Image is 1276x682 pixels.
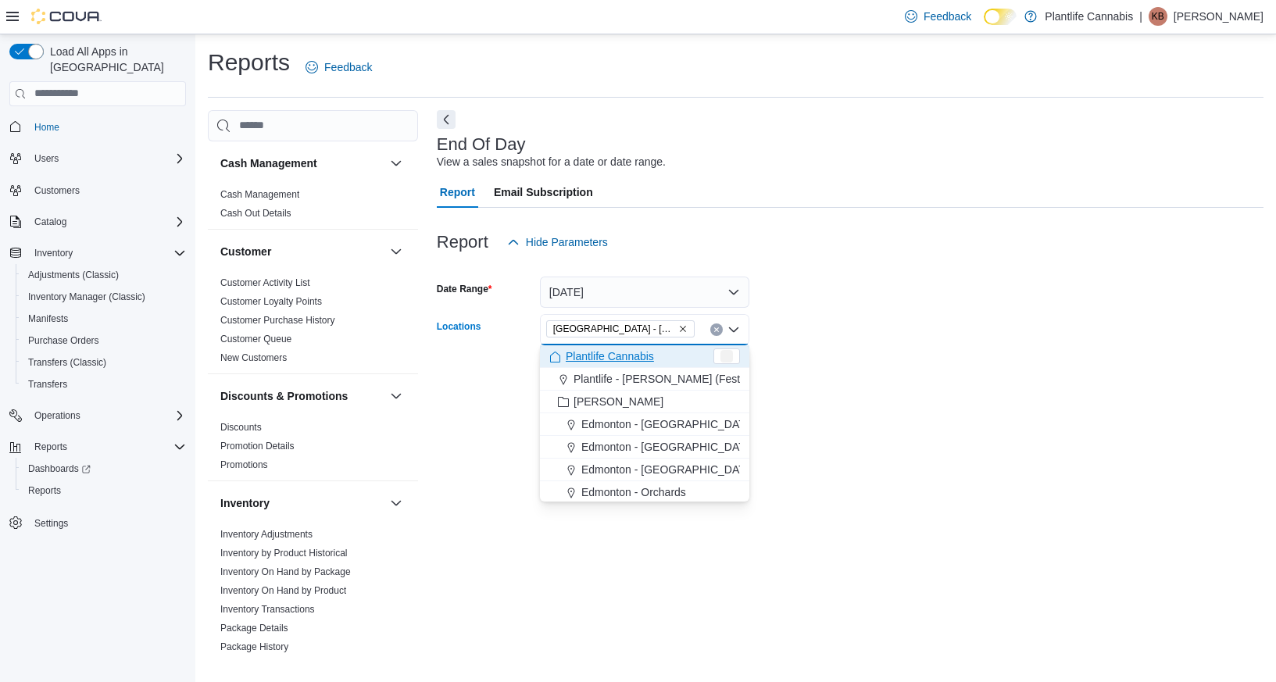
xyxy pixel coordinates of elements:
[34,441,67,453] span: Reports
[220,155,384,171] button: Cash Management
[540,413,749,436] button: Edmonton - [GEOGRAPHIC_DATA]
[220,188,299,201] span: Cash Management
[28,149,186,168] span: Users
[9,109,186,575] nav: Complex example
[22,287,186,306] span: Inventory Manager (Classic)
[16,458,192,480] a: Dashboards
[31,9,102,24] img: Cova
[22,309,74,328] a: Manifests
[28,406,87,425] button: Operations
[16,264,192,286] button: Adjustments (Classic)
[16,480,192,502] button: Reports
[220,528,313,541] span: Inventory Adjustments
[220,296,322,307] a: Customer Loyalty Points
[387,154,406,173] button: Cash Management
[28,117,186,137] span: Home
[28,334,99,347] span: Purchase Orders
[220,244,384,259] button: Customer
[22,481,67,500] a: Reports
[28,512,186,532] span: Settings
[3,511,192,534] button: Settings
[16,286,192,308] button: Inventory Manager (Classic)
[220,314,335,327] span: Customer Purchase History
[22,375,186,394] span: Transfers
[28,291,145,303] span: Inventory Manager (Classic)
[22,266,125,284] a: Adjustments (Classic)
[34,121,59,134] span: Home
[28,244,186,262] span: Inventory
[220,207,291,220] span: Cash Out Details
[22,481,186,500] span: Reports
[1045,7,1133,26] p: Plantlife Cannabis
[28,212,73,231] button: Catalog
[208,47,290,78] h1: Reports
[1139,7,1142,26] p: |
[324,59,372,75] span: Feedback
[16,330,192,352] button: Purchase Orders
[22,375,73,394] a: Transfers
[540,391,749,413] button: [PERSON_NAME]
[387,494,406,512] button: Inventory
[220,603,315,616] span: Inventory Transactions
[574,371,760,387] span: Plantlife - [PERSON_NAME] (Festival)
[34,517,68,530] span: Settings
[28,212,186,231] span: Catalog
[494,177,593,208] span: Email Subscription
[220,155,317,171] h3: Cash Management
[437,233,488,252] h3: Report
[28,378,67,391] span: Transfers
[727,323,740,336] button: Close list of options
[28,149,65,168] button: Users
[22,459,97,478] a: Dashboards
[3,405,192,427] button: Operations
[220,244,271,259] h3: Customer
[208,273,418,373] div: Customer
[3,116,192,138] button: Home
[28,437,186,456] span: Reports
[34,216,66,228] span: Catalog
[924,9,971,24] span: Feedback
[540,459,749,481] button: Edmonton - [GEOGRAPHIC_DATA]
[220,333,291,345] span: Customer Queue
[220,495,384,511] button: Inventory
[220,315,335,326] a: Customer Purchase History
[3,148,192,170] button: Users
[220,641,288,652] a: Package History
[22,353,186,372] span: Transfers (Classic)
[3,242,192,264] button: Inventory
[387,242,406,261] button: Customer
[566,348,654,364] span: Plantlife Cannabis
[34,409,80,422] span: Operations
[28,244,79,262] button: Inventory
[3,436,192,458] button: Reports
[220,459,268,470] a: Promotions
[220,548,348,559] a: Inventory by Product Historical
[34,184,80,197] span: Customers
[540,481,749,504] button: Edmonton - Orchards
[28,484,61,497] span: Reports
[220,421,262,434] span: Discounts
[220,208,291,219] a: Cash Out Details
[387,387,406,405] button: Discounts & Promotions
[220,641,288,653] span: Package History
[540,368,749,391] button: Plantlife - [PERSON_NAME] (Festival)
[437,283,492,295] label: Date Range
[220,295,322,308] span: Customer Loyalty Points
[220,334,291,345] a: Customer Queue
[28,406,186,425] span: Operations
[220,441,295,452] a: Promotion Details
[501,227,614,258] button: Hide Parameters
[220,440,295,452] span: Promotion Details
[208,185,418,229] div: Cash Management
[220,388,348,404] h3: Discounts & Promotions
[34,247,73,259] span: Inventory
[526,234,608,250] span: Hide Parameters
[899,1,978,32] a: Feedback
[220,604,315,615] a: Inventory Transactions
[16,308,192,330] button: Manifests
[22,353,113,372] a: Transfers (Classic)
[1174,7,1263,26] p: [PERSON_NAME]
[44,44,186,75] span: Load All Apps in [GEOGRAPHIC_DATA]
[220,547,348,559] span: Inventory by Product Historical
[28,356,106,369] span: Transfers (Classic)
